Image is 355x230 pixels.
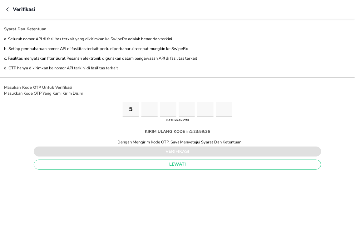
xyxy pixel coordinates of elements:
input: Please enter OTP character 6 [216,102,232,117]
input: Please enter OTP character 2 [141,102,158,117]
button: lewati [34,160,321,170]
input: Please enter OTP character 5 [197,102,214,117]
input: Please enter OTP character 4 [179,102,195,117]
span: lewati [39,161,316,168]
p: Verifikasi [13,6,35,13]
input: Please enter OTP character 3 [160,102,176,117]
div: KIRIM ULANG KODE in1:23:59:36 [140,124,215,139]
div: MASUKKAN OTP [164,117,191,124]
input: Please enter OTP character 1 [123,102,139,117]
div: Dengan Mengirim Kode OTP, Saya Menyetujui Syarat Dan Ketentuan [113,139,242,145]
